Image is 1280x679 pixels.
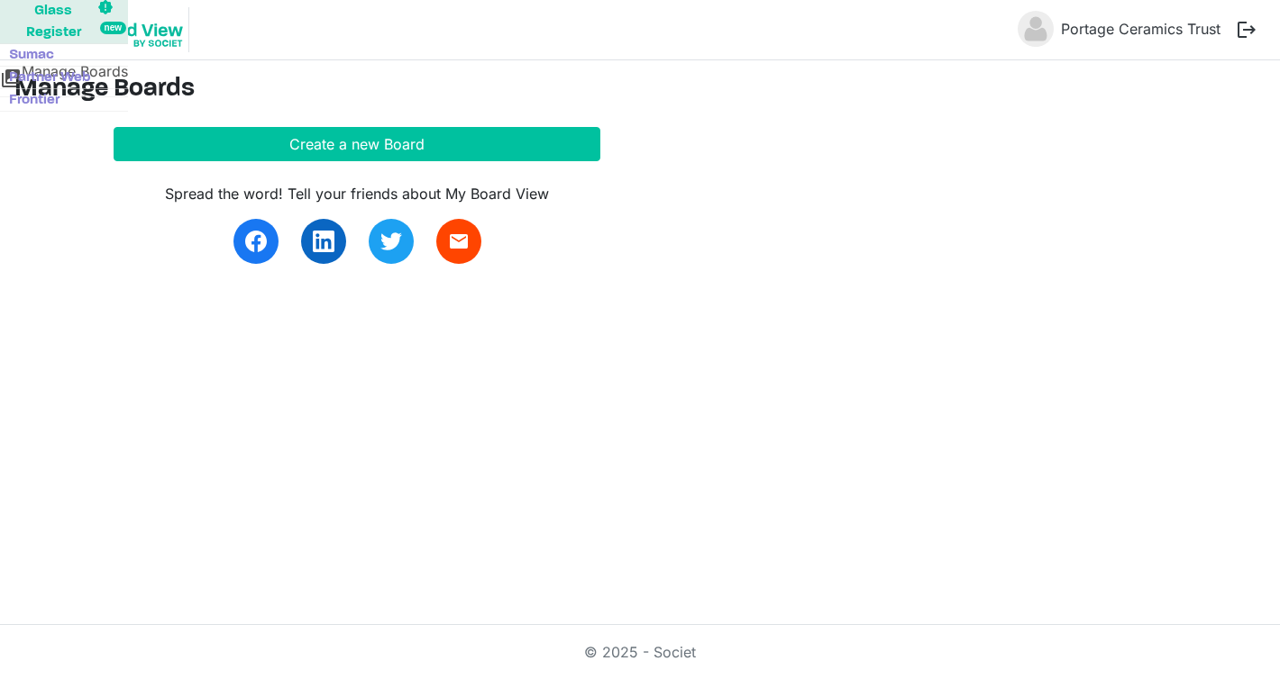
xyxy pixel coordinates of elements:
[114,183,600,204] div: Spread the word! Tell your friends about My Board View
[14,75,1266,105] h3: Manage Boards
[245,231,267,252] img: facebook.svg
[1228,11,1266,49] button: logout
[114,127,600,161] button: Create a new Board
[1054,11,1228,47] a: Portage Ceramics Trust
[313,231,334,252] img: linkedin.svg
[448,231,470,252] span: email
[380,231,402,252] img: twitter.svg
[584,643,696,661] a: © 2025 - Societ
[100,22,126,34] div: new
[1018,11,1054,47] img: no-profile-picture.svg
[436,219,481,264] a: email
